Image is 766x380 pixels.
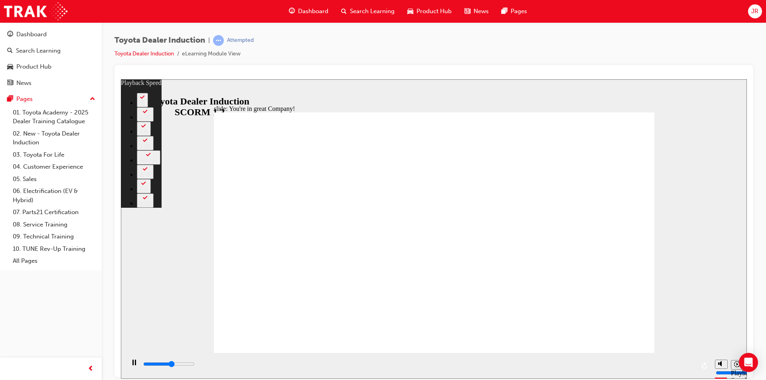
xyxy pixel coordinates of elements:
[3,92,99,106] button: Pages
[590,274,622,299] div: misc controls
[22,282,74,288] input: slide progress
[16,14,27,28] button: 2
[3,59,99,74] a: Product Hub
[4,2,67,20] img: Trak
[3,43,99,58] a: Search Learning
[350,7,395,16] span: Search Learning
[16,95,33,104] div: Pages
[7,47,13,55] span: search-icon
[10,106,99,128] a: 01. Toyota Academy - 2025 Dealer Training Catalogue
[751,7,758,16] span: JR
[335,3,401,20] a: search-iconSearch Learning
[16,30,47,39] div: Dashboard
[4,280,18,293] button: Pause (Ctrl+Alt+P)
[16,62,51,71] div: Product Hub
[341,6,347,16] span: search-icon
[578,281,590,293] button: Replay (Ctrl+Alt+R)
[501,6,507,16] span: pages-icon
[10,185,99,206] a: 06. Electrification (EV & Hybrid)
[594,280,607,289] button: Mute (Ctrl+Alt+M)
[16,46,61,55] div: Search Learning
[610,281,622,290] button: Playback speed
[289,6,295,16] span: guage-icon
[458,3,495,20] a: news-iconNews
[10,255,99,267] a: All Pages
[213,35,224,46] span: learningRecordVerb_ATTEMPT-icon
[610,290,622,305] div: Playback Speed
[19,21,24,27] div: 2
[298,7,328,16] span: Dashboard
[282,3,335,20] a: guage-iconDashboard
[90,94,95,104] span: up-icon
[7,31,13,38] span: guage-icon
[182,49,241,59] li: eLearning Module View
[7,96,13,103] span: pages-icon
[417,7,452,16] span: Product Hub
[474,7,489,16] span: News
[10,230,99,243] a: 09. Technical Training
[16,79,32,88] div: News
[10,206,99,219] a: 07. Parts21 Certification
[208,36,210,45] span: |
[739,353,758,372] div: Open Intercom Messenger
[88,364,94,374] span: prev-icon
[10,161,99,173] a: 04. Customer Experience
[401,3,458,20] a: car-iconProduct Hub
[511,7,527,16] span: Pages
[495,3,533,20] a: pages-iconPages
[3,27,99,42] a: Dashboard
[10,128,99,149] a: 02. New - Toyota Dealer Induction
[10,243,99,255] a: 10. TUNE Rev-Up Training
[748,4,762,18] button: JR
[4,274,590,299] div: playback controls
[115,50,174,57] a: Toyota Dealer Induction
[464,6,470,16] span: news-icon
[595,290,646,297] input: volume
[7,63,13,71] span: car-icon
[407,6,413,16] span: car-icon
[7,80,13,87] span: news-icon
[3,26,99,92] button: DashboardSearch LearningProduct HubNews
[10,219,99,231] a: 08. Service Training
[227,37,254,44] div: Attempted
[3,76,99,91] a: News
[115,36,205,45] span: Toyota Dealer Induction
[10,149,99,161] a: 03. Toyota For Life
[10,173,99,185] a: 05. Sales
